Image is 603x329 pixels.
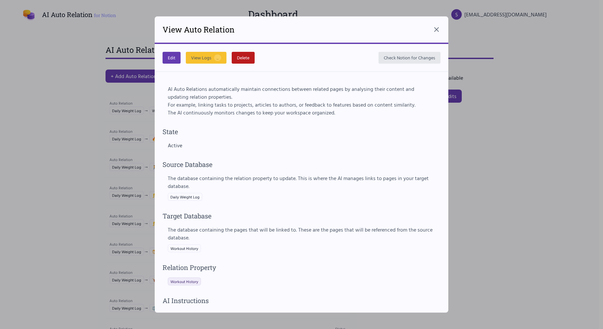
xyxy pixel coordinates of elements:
[214,54,221,61] span: ...
[168,174,435,190] label: The database containing the relation property to update. This is where the AI manages links to pa...
[163,52,181,64] button: Edit
[163,296,440,305] h4: AI Instructions
[168,193,202,201] span: Daily Weight Log
[168,310,435,318] label: Custom instructions for how the AI evaluates relationships between pages.
[168,85,435,101] p: AI Auto Relations automatically maintain connections between related pages by analysing their con...
[168,101,435,109] p: For example, linking tasks to projects, articles to authors, or feedback to features based on con...
[163,127,440,136] h4: State
[168,244,201,252] span: Workout History
[186,52,226,64] button: View Logs...
[163,160,440,169] h4: Source Database
[163,211,440,220] h4: Target Database
[168,226,435,241] label: The database containing the pages that will be linked to. These are the pages that will be refere...
[379,52,440,64] button: Check Notion for Changes
[168,141,435,149] div: Active
[232,52,255,64] button: Delete
[168,109,435,116] p: The AI continuously monitors changes to keep your workspace organized.
[163,263,440,272] h4: Relation Property
[163,24,235,35] h2: View Auto Relation
[170,279,198,284] span: Workout History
